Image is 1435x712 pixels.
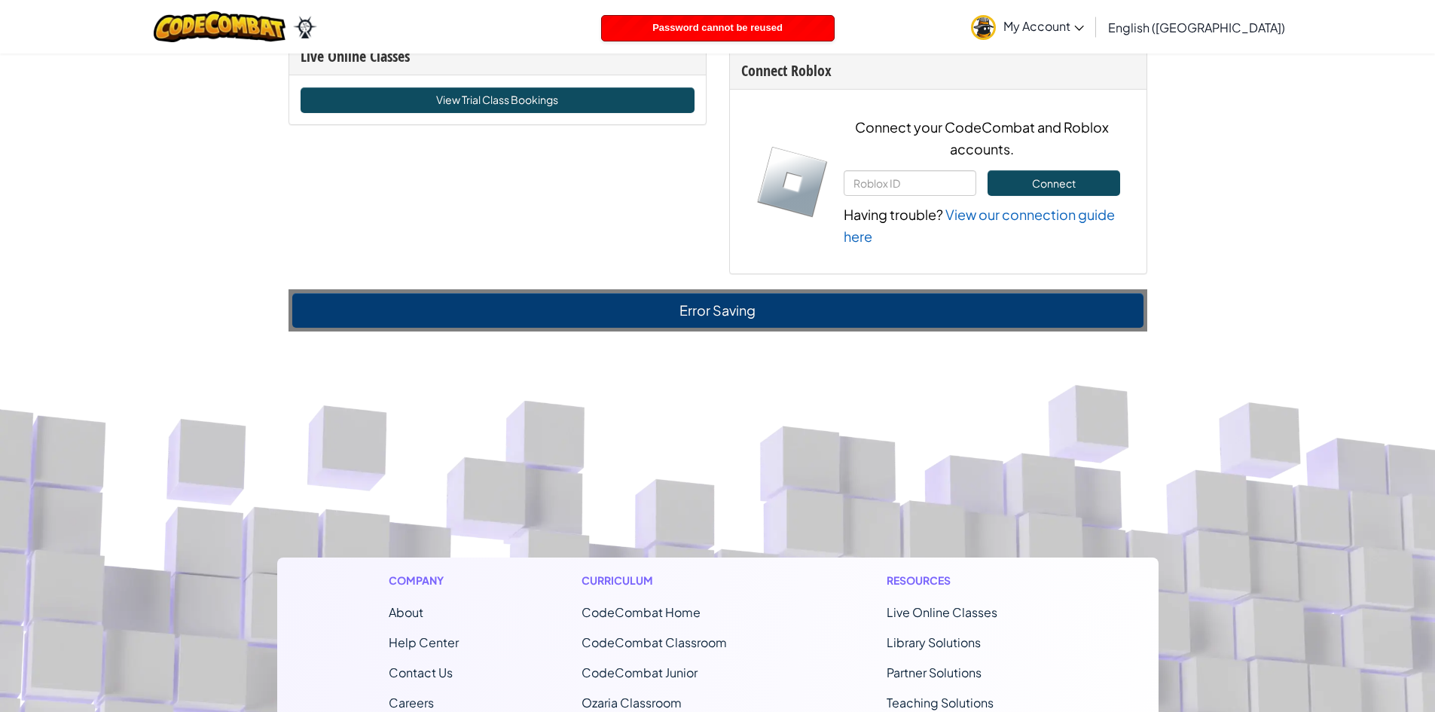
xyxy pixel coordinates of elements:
[652,22,783,33] span: Password cannot be reused
[582,665,698,680] a: CodeCombat Junior
[292,293,1143,328] button: Error Saving
[293,16,317,38] img: Ozaria
[971,15,996,40] img: avatar
[582,695,682,710] a: Ozaria Classroom
[389,573,459,588] h1: Company
[389,695,434,710] a: Careers
[844,170,976,196] input: Roblox ID
[389,665,453,680] span: Contact Us
[988,170,1119,196] button: Connect
[963,3,1092,50] a: My Account
[844,206,943,223] span: Having trouble?
[844,116,1119,160] p: Connect your CodeCombat and Roblox accounts.
[154,11,285,42] img: CodeCombat logo
[389,634,459,650] a: Help Center
[582,573,764,588] h1: Curriculum
[582,634,727,650] a: CodeCombat Classroom
[389,604,423,620] a: About
[887,665,982,680] a: Partner Solutions
[301,45,695,67] div: Live Online Classes
[1101,7,1293,47] a: English ([GEOGRAPHIC_DATA])
[1108,20,1285,35] span: English ([GEOGRAPHIC_DATA])
[887,695,994,710] a: Teaching Solutions
[598,7,693,47] a: My Courses
[887,573,1047,588] h1: Resources
[582,604,701,620] span: CodeCombat Home
[1003,18,1084,34] span: My Account
[741,60,1135,81] div: Connect Roblox
[887,634,981,650] a: Library Solutions
[756,145,829,218] img: roblox-logo.svg
[301,87,695,113] a: View Trial Class Bookings
[887,604,997,620] a: Live Online Classes
[844,206,1115,245] a: View our connection guide here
